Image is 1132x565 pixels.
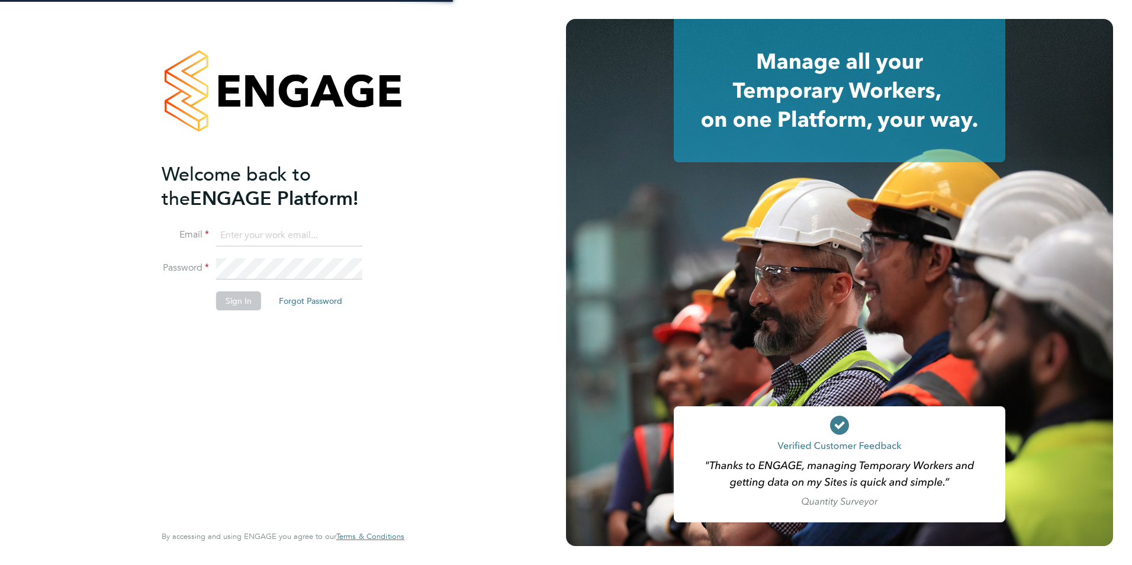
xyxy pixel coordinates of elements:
h2: ENGAGE Platform! [162,162,393,211]
span: Terms & Conditions [336,531,404,541]
button: Sign In [216,291,261,310]
label: Email [162,229,209,241]
span: Welcome back to the [162,163,311,210]
input: Enter your work email... [216,225,362,246]
button: Forgot Password [269,291,352,310]
a: Terms & Conditions [336,532,404,541]
span: By accessing and using ENGAGE you agree to our [162,531,404,541]
label: Password [162,262,209,274]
